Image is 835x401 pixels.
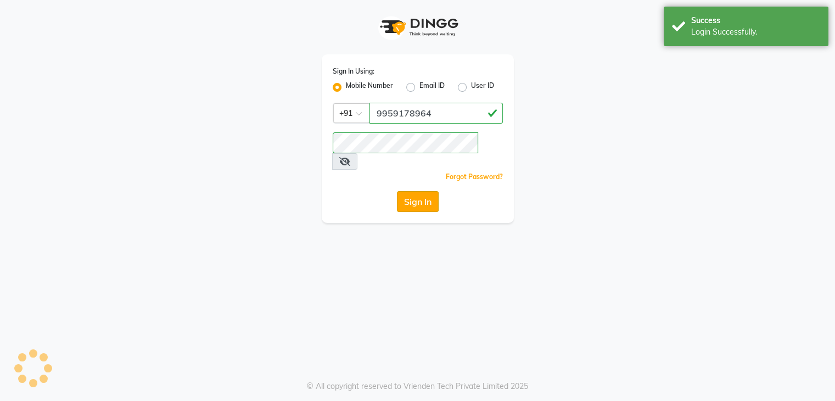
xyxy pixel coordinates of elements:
[333,132,478,153] input: Username
[691,26,820,38] div: Login Successfully.
[446,172,503,181] a: Forgot Password?
[419,81,445,94] label: Email ID
[369,103,503,124] input: Username
[471,81,494,94] label: User ID
[691,15,820,26] div: Success
[397,191,439,212] button: Sign In
[333,66,374,76] label: Sign In Using:
[346,81,393,94] label: Mobile Number
[374,11,462,43] img: logo1.svg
